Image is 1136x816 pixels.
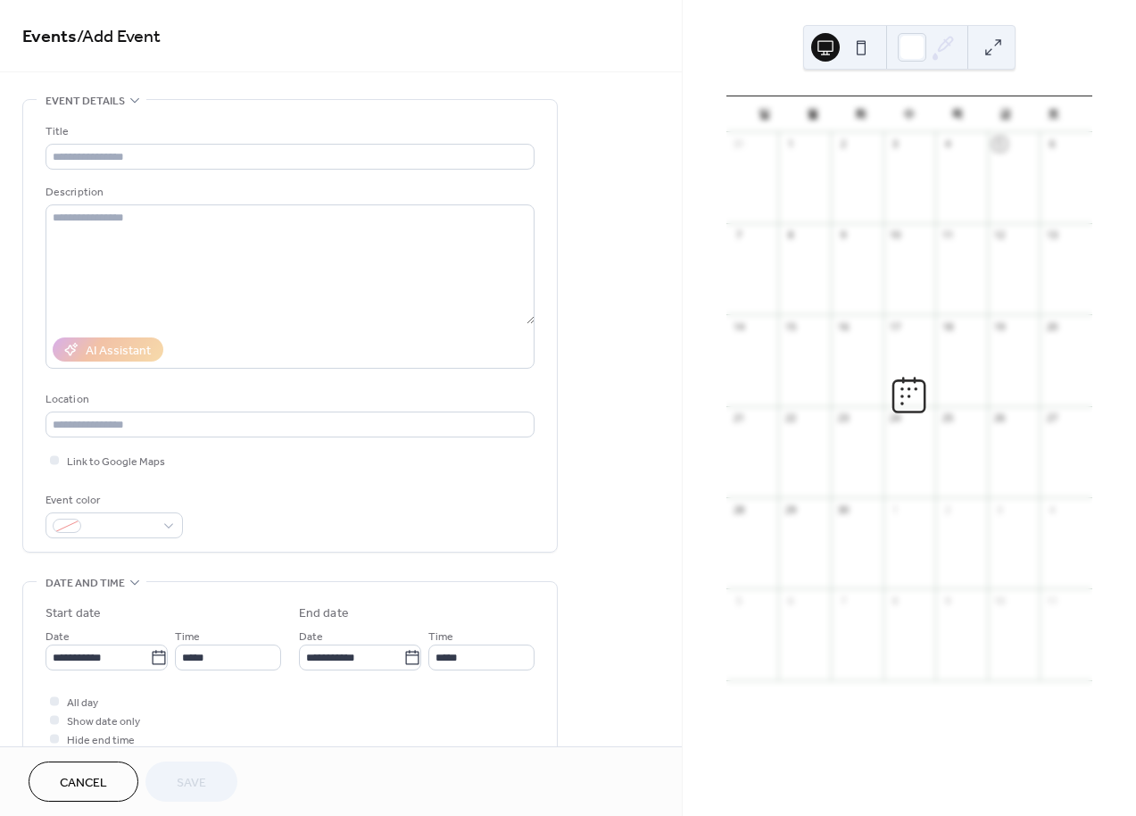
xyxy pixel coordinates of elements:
div: 목 [933,96,982,132]
div: 19 [993,320,1007,333]
div: 금 [982,96,1030,132]
div: 18 [941,320,954,333]
span: Cancel [60,774,107,793]
div: Event color [46,491,179,510]
span: / Add Event [77,20,161,54]
div: Location [46,390,531,409]
div: 16 [836,320,850,333]
div: Title [46,122,531,141]
div: 10 [889,229,902,242]
div: 29 [784,503,797,516]
div: 월 [789,96,837,132]
span: Date [299,628,323,646]
div: 20 [1045,320,1058,333]
button: Cancel [29,762,138,802]
div: 7 [732,229,745,242]
div: 10 [993,594,1007,607]
div: 6 [1045,137,1058,151]
div: 4 [941,137,954,151]
div: 1 [784,137,797,151]
div: 1 [889,503,902,516]
div: 5 [993,137,1007,151]
span: Link to Google Maps [67,453,165,471]
div: 8 [784,229,797,242]
div: Description [46,183,531,202]
div: 토 [1030,96,1078,132]
div: 11 [1045,594,1058,607]
div: 11 [941,229,954,242]
div: 27 [1045,412,1058,425]
div: 3 [889,137,902,151]
div: 8 [889,594,902,607]
a: Events [22,20,77,54]
div: 5 [732,594,745,607]
div: 수 [885,96,933,132]
div: 30 [836,503,850,516]
span: Date [46,628,70,646]
div: 4 [1045,503,1058,516]
div: Start date [46,604,101,623]
span: Hide end time [67,731,135,750]
span: Date and time [46,574,125,593]
span: All day [67,694,98,712]
div: End date [299,604,349,623]
span: Show date only [67,712,140,731]
div: 28 [732,503,745,516]
div: 3 [993,503,1007,516]
div: 9 [836,229,850,242]
div: 6 [784,594,797,607]
span: Time [175,628,200,646]
div: 17 [889,320,902,333]
div: 21 [732,412,745,425]
div: 13 [1045,229,1058,242]
div: 일 [741,96,789,132]
div: 22 [784,412,797,425]
div: 2 [941,503,954,516]
div: 26 [993,412,1007,425]
span: Event details [46,92,125,111]
div: 31 [732,137,745,151]
div: 15 [784,320,797,333]
div: 24 [889,412,902,425]
span: Time [428,628,453,646]
div: 23 [836,412,850,425]
div: 25 [941,412,954,425]
div: 2 [836,137,850,151]
div: 9 [941,594,954,607]
div: 14 [732,320,745,333]
div: 7 [836,594,850,607]
div: 화 [837,96,885,132]
div: 12 [993,229,1007,242]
